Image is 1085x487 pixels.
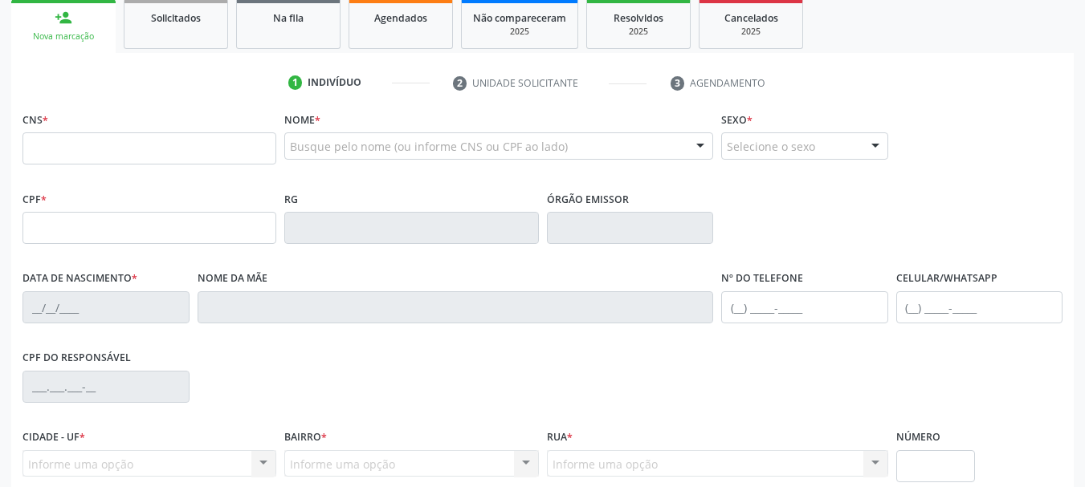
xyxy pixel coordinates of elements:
div: person_add [55,9,72,26]
label: RG [284,187,298,212]
label: Rua [547,425,573,450]
input: (__) _____-_____ [721,291,888,323]
label: Órgão emissor [547,187,629,212]
label: CPF do responsável [22,346,131,371]
label: Número [896,425,940,450]
div: Indivíduo [308,75,361,90]
label: Nome da mãe [198,266,267,291]
input: (__) _____-_____ [896,291,1063,323]
label: Nº do Telefone [721,266,803,291]
input: ___.___.___-__ [22,371,190,403]
div: 1 [288,75,303,90]
label: Celular/WhatsApp [896,266,997,291]
span: Na fila [273,11,304,25]
div: Nova marcação [22,30,104,43]
label: Sexo [721,108,753,132]
div: 2025 [473,26,566,38]
span: Cancelados [724,11,778,25]
div: 2025 [598,26,679,38]
span: Busque pelo nome (ou informe CNS ou CPF ao lado) [290,138,568,155]
span: Não compareceram [473,11,566,25]
label: CNS [22,108,48,132]
span: Solicitados [151,11,201,25]
label: Data de nascimento [22,266,137,291]
label: Nome [284,108,320,132]
span: Selecione o sexo [727,138,815,155]
input: __/__/____ [22,291,190,323]
span: Resolvidos [614,11,663,25]
div: 2025 [711,26,791,38]
span: Agendados [374,11,427,25]
label: CPF [22,187,47,212]
label: Bairro [284,425,327,450]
